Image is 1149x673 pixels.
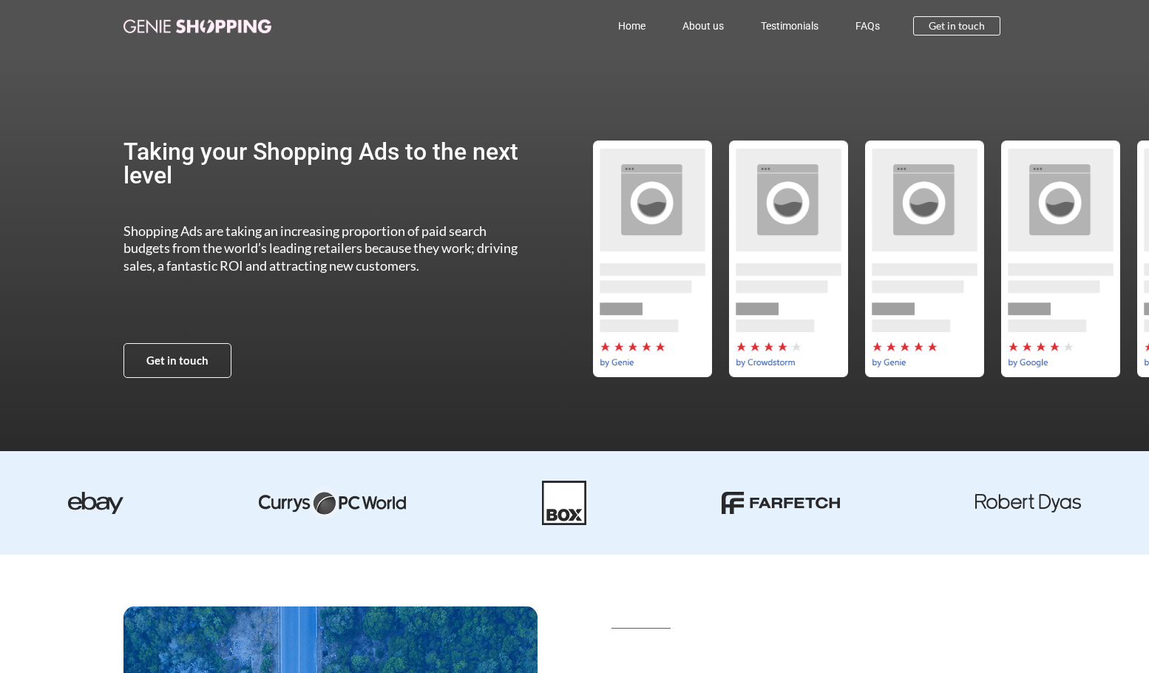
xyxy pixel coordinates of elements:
a: FAQs [837,9,898,43]
span: Get in touch [146,355,209,366]
div: by-google [992,141,1128,377]
a: About us [664,9,742,43]
img: robert dyas [975,494,1081,513]
h2: Taking your Shopping Ads to the next level [123,140,532,187]
div: by-genie [856,141,992,377]
div: 3 / 5 [856,141,992,377]
div: 4 / 5 [992,141,1128,377]
nav: Menu [336,9,898,43]
span: Get in touch [929,21,985,31]
a: Get in touch [913,16,1000,35]
div: by-crowdstorm [720,141,856,377]
img: farfetch-01 [722,492,840,514]
div: by-genie [584,141,720,377]
a: Testimonials [742,9,837,43]
div: 2 / 5 [720,141,856,377]
img: genie-shopping-logo [123,19,271,33]
span: Shopping Ads are taking an increasing proportion of paid search budgets from the world’s leading ... [123,223,518,274]
img: ebay-dark [68,492,123,514]
a: Home [600,9,664,43]
img: Box-01 [542,481,586,525]
a: Get in touch [123,343,231,378]
div: 1 / 5 [584,141,720,377]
